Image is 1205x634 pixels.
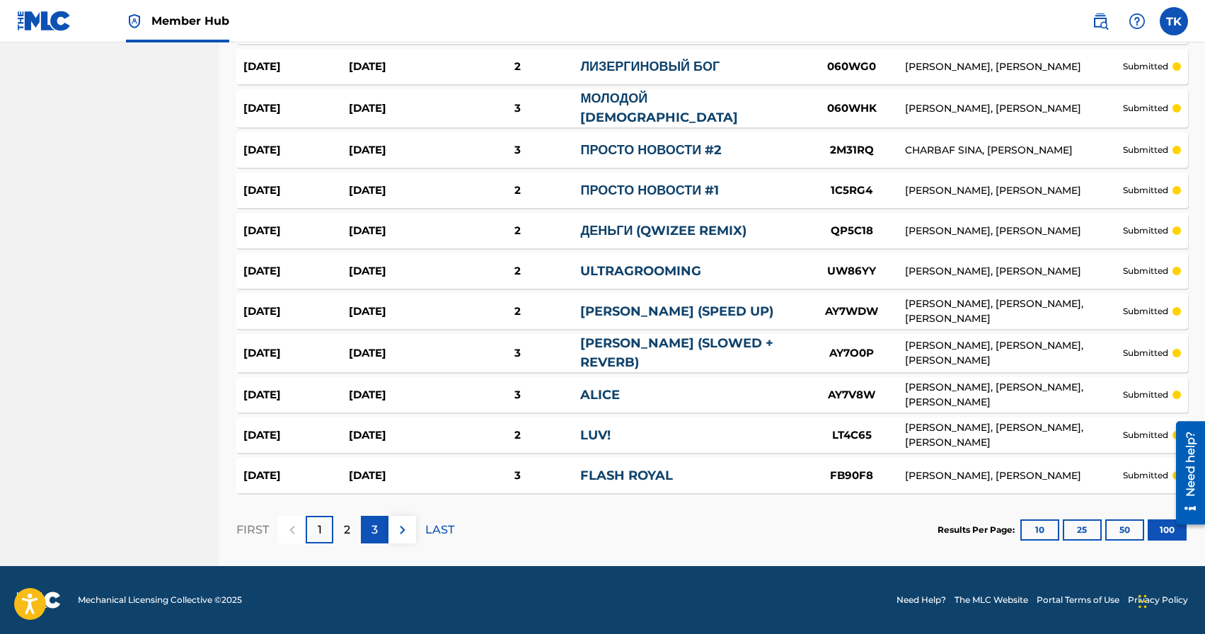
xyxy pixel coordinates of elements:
[1123,60,1168,73] p: submitted
[17,592,61,609] img: logo
[454,223,581,239] div: 2
[1123,224,1168,237] p: submitted
[1165,415,1205,529] iframe: Resource Center
[1123,265,1168,277] p: submitted
[344,521,350,538] p: 2
[1037,594,1119,606] a: Portal Terms of Use
[349,183,454,199] div: [DATE]
[243,345,349,362] div: [DATE]
[17,11,71,31] img: MLC Logo
[1160,7,1188,35] div: User Menu
[955,594,1028,606] a: The MLC Website
[349,142,454,158] div: [DATE]
[905,380,1123,410] div: [PERSON_NAME], [PERSON_NAME], [PERSON_NAME]
[799,223,905,239] div: QP5C18
[1086,7,1114,35] a: Public Search
[454,100,581,117] div: 3
[243,304,349,320] div: [DATE]
[454,468,581,484] div: 3
[580,59,720,74] a: ЛИЗЕРГИНОВЫЙ БОГ
[1123,347,1168,359] p: submitted
[318,521,322,538] p: 1
[1138,580,1147,623] div: Перетащить
[243,387,349,403] div: [DATE]
[905,264,1123,279] div: [PERSON_NAME], [PERSON_NAME]
[580,142,722,158] a: ПРОСТО НОВОСТИ #2
[454,142,581,158] div: 3
[1092,13,1109,30] img: search
[371,521,378,538] p: 3
[78,594,242,606] span: Mechanical Licensing Collective © 2025
[580,427,611,443] a: LUV!
[799,387,905,403] div: AY7V8W
[799,142,905,158] div: 2M31RQ
[454,345,581,362] div: 3
[1148,519,1187,541] button: 100
[580,263,701,279] a: ULTRAGROOMING
[905,101,1123,116] div: [PERSON_NAME], [PERSON_NAME]
[799,100,905,117] div: 060WHK
[1123,184,1168,197] p: submitted
[394,521,411,538] img: right
[1063,519,1102,541] button: 25
[349,468,454,484] div: [DATE]
[1123,144,1168,156] p: submitted
[580,335,773,370] a: [PERSON_NAME] (SLOWED + REVERB)
[349,223,454,239] div: [DATE]
[454,183,581,199] div: 2
[1123,305,1168,318] p: submitted
[243,427,349,444] div: [DATE]
[1134,566,1205,634] div: Виджет чата
[1134,566,1205,634] iframe: Chat Widget
[349,304,454,320] div: [DATE]
[454,263,581,279] div: 2
[799,345,905,362] div: AY7O0P
[454,387,581,403] div: 3
[243,59,349,75] div: [DATE]
[896,594,946,606] a: Need Help?
[580,304,773,319] a: [PERSON_NAME] (SPEED UP)
[1123,102,1168,115] p: submitted
[905,224,1123,238] div: [PERSON_NAME], [PERSON_NAME]
[1123,388,1168,401] p: submitted
[243,468,349,484] div: [DATE]
[905,420,1123,450] div: [PERSON_NAME], [PERSON_NAME], [PERSON_NAME]
[580,91,738,125] a: МОЛОДОЙ [DEMOGRAPHIC_DATA]
[799,59,905,75] div: 060WG0
[905,183,1123,198] div: [PERSON_NAME], [PERSON_NAME]
[349,387,454,403] div: [DATE]
[349,427,454,444] div: [DATE]
[799,263,905,279] div: UW86YY
[236,521,269,538] p: FIRST
[580,183,719,198] a: ПРОСТО НОВОСТИ #1
[580,223,746,238] a: ДЕНЬГИ (QWIZEE REMIX)
[905,338,1123,368] div: [PERSON_NAME], [PERSON_NAME], [PERSON_NAME]
[243,183,349,199] div: [DATE]
[905,468,1123,483] div: [PERSON_NAME], [PERSON_NAME]
[349,345,454,362] div: [DATE]
[905,296,1123,326] div: [PERSON_NAME], [PERSON_NAME], [PERSON_NAME]
[243,223,349,239] div: [DATE]
[454,427,581,444] div: 2
[1123,429,1168,442] p: submitted
[580,468,673,483] a: FLASH ROYAL
[799,468,905,484] div: FB90F8
[1020,519,1059,541] button: 10
[1129,13,1146,30] img: help
[905,143,1123,158] div: CHARBAF SINA, [PERSON_NAME]
[580,387,620,403] a: ALICE
[454,59,581,75] div: 2
[425,521,454,538] p: LAST
[1128,594,1188,606] a: Privacy Policy
[799,183,905,199] div: 1C5RG4
[243,263,349,279] div: [DATE]
[454,304,581,320] div: 2
[349,59,454,75] div: [DATE]
[349,100,454,117] div: [DATE]
[938,524,1018,536] p: Results Per Page:
[151,13,229,29] span: Member Hub
[905,59,1123,74] div: [PERSON_NAME], [PERSON_NAME]
[799,304,905,320] div: AY7WDW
